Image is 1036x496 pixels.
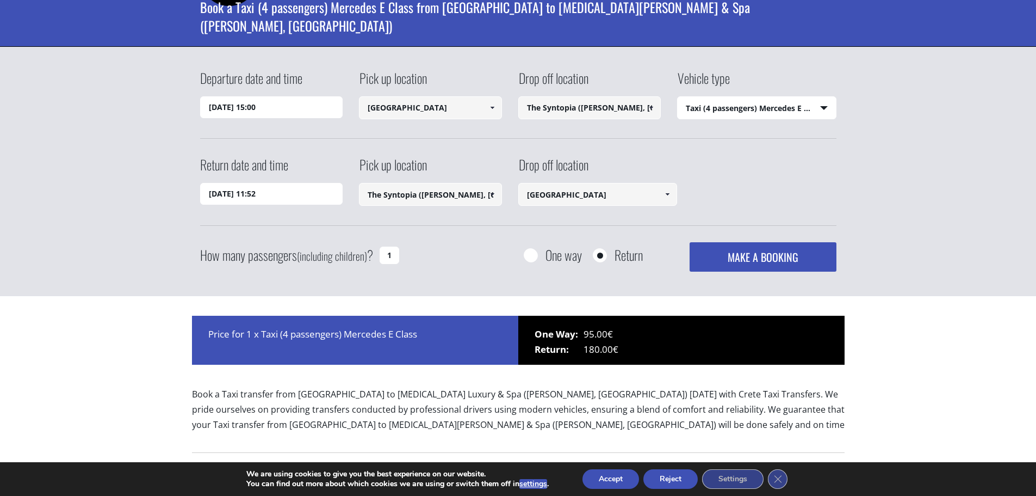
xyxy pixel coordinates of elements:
[702,469,764,489] button: Settings
[192,387,845,442] p: Book a Taxi transfer from [GEOGRAPHIC_DATA] to [MEDICAL_DATA] Luxury & Spa ([PERSON_NAME], [GEOGR...
[518,96,661,119] input: Select drop-off location
[200,242,373,269] label: How many passengers ?
[582,469,639,489] button: Accept
[483,183,501,206] a: Show All Items
[615,248,643,262] label: Return
[690,242,836,272] button: MAKE A BOOKING
[359,96,502,119] input: Select pickup location
[246,469,549,479] p: We are using cookies to give you the best experience on our website.
[519,479,547,489] button: settings
[518,69,588,96] label: Drop off location
[768,469,787,489] button: Close GDPR Cookie Banner
[200,69,302,96] label: Departure date and time
[545,248,582,262] label: One way
[297,248,367,264] small: (including children)
[246,479,549,489] p: You can find out more about which cookies we are using or switch them off in .
[535,342,584,357] span: Return:
[677,69,730,96] label: Vehicle type
[535,327,584,342] span: One Way:
[359,69,427,96] label: Pick up location
[659,183,677,206] a: Show All Items
[359,155,427,183] label: Pick up location
[483,96,501,119] a: Show All Items
[518,155,588,183] label: Drop off location
[200,155,288,183] label: Return date and time
[643,469,698,489] button: Reject
[642,96,660,119] a: Show All Items
[678,97,836,120] span: Taxi (4 passengers) Mercedes E Class
[518,316,845,365] div: 95.00€ 180.00€
[518,183,678,206] input: Select drop-off location
[359,183,502,206] input: Select pickup location
[192,316,518,365] div: Price for 1 x Taxi (4 passengers) Mercedes E Class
